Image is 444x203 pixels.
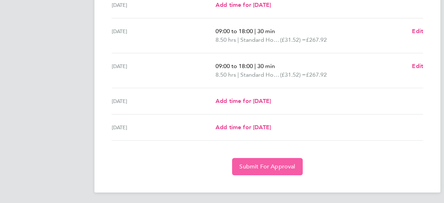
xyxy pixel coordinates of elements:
[254,63,256,69] span: |
[412,28,423,35] span: Edit
[412,27,423,36] a: Edit
[112,1,216,9] div: [DATE]
[306,36,327,43] span: £267.92
[112,123,216,132] div: [DATE]
[216,1,271,8] span: Add time for [DATE]
[112,27,216,44] div: [DATE]
[216,36,236,43] span: 8.50 hrs
[240,36,280,44] span: Standard Hourly
[257,28,275,35] span: 30 min
[280,36,306,43] span: (£31.52) =
[240,71,280,79] span: Standard Hourly
[216,1,271,9] a: Add time for [DATE]
[280,71,306,78] span: (£31.52) =
[112,97,216,105] div: [DATE]
[216,98,271,104] span: Add time for [DATE]
[216,123,271,132] a: Add time for [DATE]
[216,63,253,69] span: 09:00 to 18:00
[216,28,253,35] span: 09:00 to 18:00
[216,124,271,131] span: Add time for [DATE]
[306,71,327,78] span: £267.92
[412,63,423,69] span: Edit
[254,28,256,35] span: |
[112,62,216,79] div: [DATE]
[232,158,302,175] button: Submit For Approval
[257,63,275,69] span: 30 min
[239,163,295,170] span: Submit For Approval
[237,36,239,43] span: |
[237,71,239,78] span: |
[216,71,236,78] span: 8.50 hrs
[412,62,423,71] a: Edit
[216,97,271,105] a: Add time for [DATE]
